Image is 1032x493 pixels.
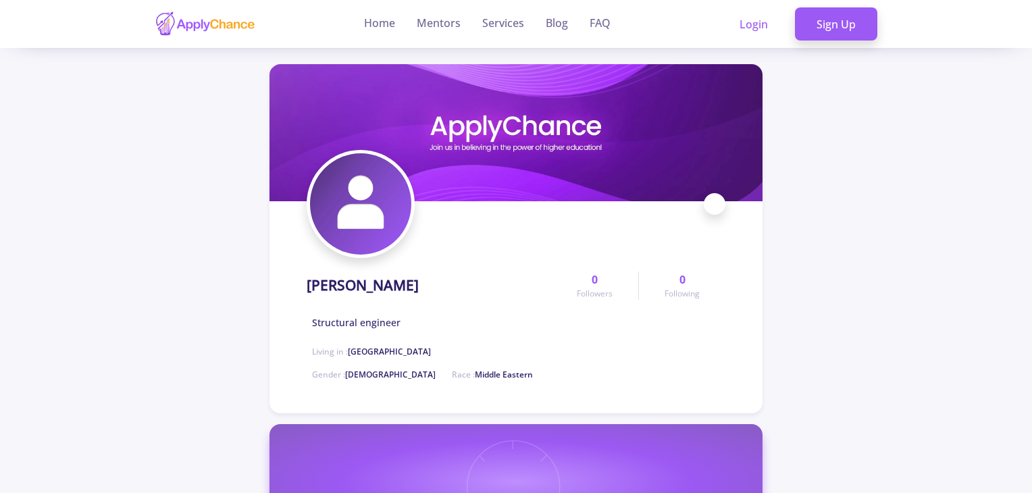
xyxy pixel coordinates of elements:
[475,369,533,380] span: Middle Eastern
[577,288,613,300] span: Followers
[312,346,431,357] span: Living in :
[592,271,598,288] span: 0
[718,7,790,41] a: Login
[307,277,419,294] h1: [PERSON_NAME]
[348,346,431,357] span: [GEOGRAPHIC_DATA]
[795,7,877,41] a: Sign Up
[312,315,401,330] span: Structural engineer
[310,153,411,255] img: Ahmadreza Shirneshan avatar
[551,271,638,300] a: 0Followers
[269,64,763,201] img: Ahmadreza Shirneshan cover image
[638,271,725,300] a: 0Following
[345,369,436,380] span: [DEMOGRAPHIC_DATA]
[665,288,700,300] span: Following
[155,11,256,37] img: applychance logo
[679,271,686,288] span: 0
[312,369,436,380] span: Gender :
[452,369,533,380] span: Race :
